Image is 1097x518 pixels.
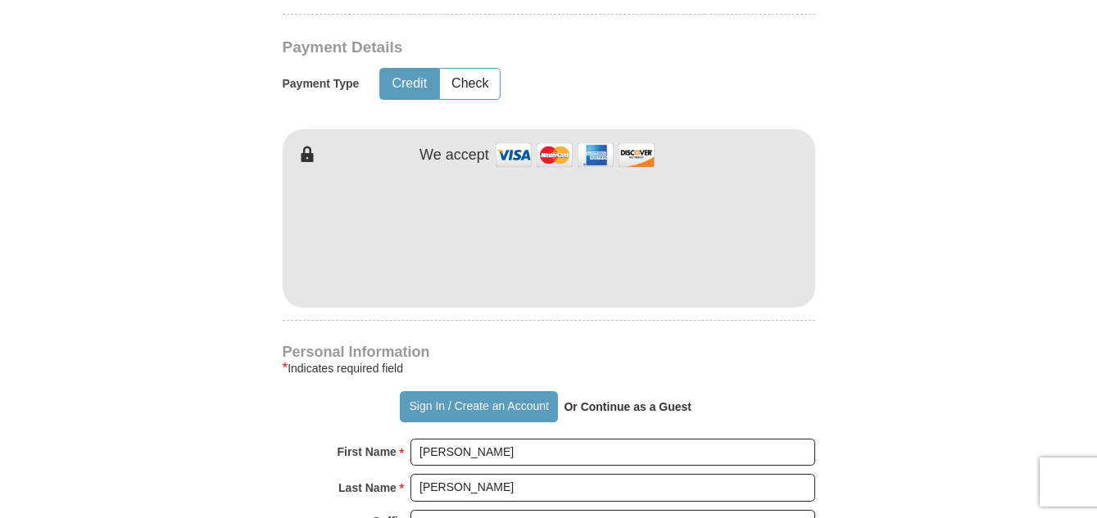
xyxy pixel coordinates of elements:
button: Check [440,69,500,99]
h3: Payment Details [283,38,700,57]
h4: Personal Information [283,345,815,358]
div: Indicates required field [283,358,815,378]
strong: First Name [338,440,397,463]
button: Credit [380,69,438,99]
h4: We accept [419,146,489,164]
button: Sign In / Create an Account [400,391,558,422]
strong: Last Name [338,476,397,499]
img: credit cards accepted [493,137,657,173]
strong: Or Continue as a Guest [564,400,691,413]
h5: Payment Type [283,77,360,91]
